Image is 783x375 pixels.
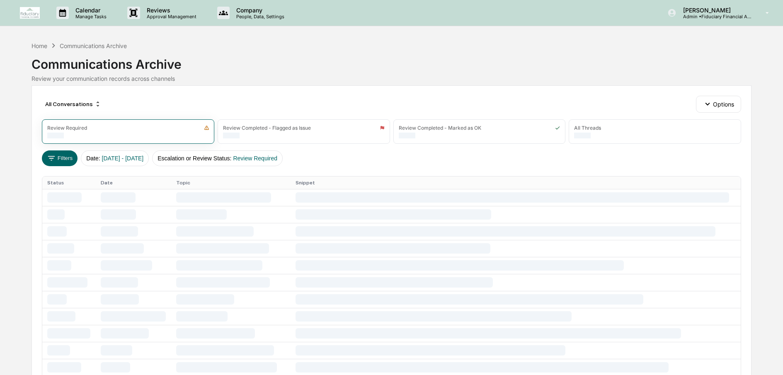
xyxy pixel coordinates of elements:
div: Communications Archive [32,50,752,72]
img: icon [380,125,385,131]
p: [PERSON_NAME] [676,7,754,14]
div: Review Required [47,125,87,131]
span: [DATE] - [DATE] [102,155,144,162]
button: Filters [42,150,78,166]
span: Review Required [233,155,277,162]
img: logo [20,7,40,19]
p: Approval Management [140,14,201,19]
p: People, Data, Settings [230,14,288,19]
p: Calendar [69,7,111,14]
th: Date [96,177,171,189]
div: Communications Archive [60,42,127,49]
div: Review your communication records across channels [32,75,752,82]
p: Manage Tasks [69,14,111,19]
button: Escalation or Review Status:Review Required [152,150,283,166]
p: Reviews [140,7,201,14]
button: Date:[DATE] - [DATE] [81,150,149,166]
div: Review Completed - Flagged as Issue [223,125,311,131]
th: Snippet [291,177,741,189]
th: Status [42,177,96,189]
img: icon [555,125,560,131]
div: Review Completed - Marked as OK [399,125,481,131]
img: icon [204,125,209,131]
p: Admin • Fiduciary Financial Advisors [676,14,754,19]
th: Topic [171,177,291,189]
p: Company [230,7,288,14]
div: All Threads [574,125,601,131]
div: All Conversations [42,97,104,111]
button: Options [696,96,741,112]
div: Home [32,42,47,49]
